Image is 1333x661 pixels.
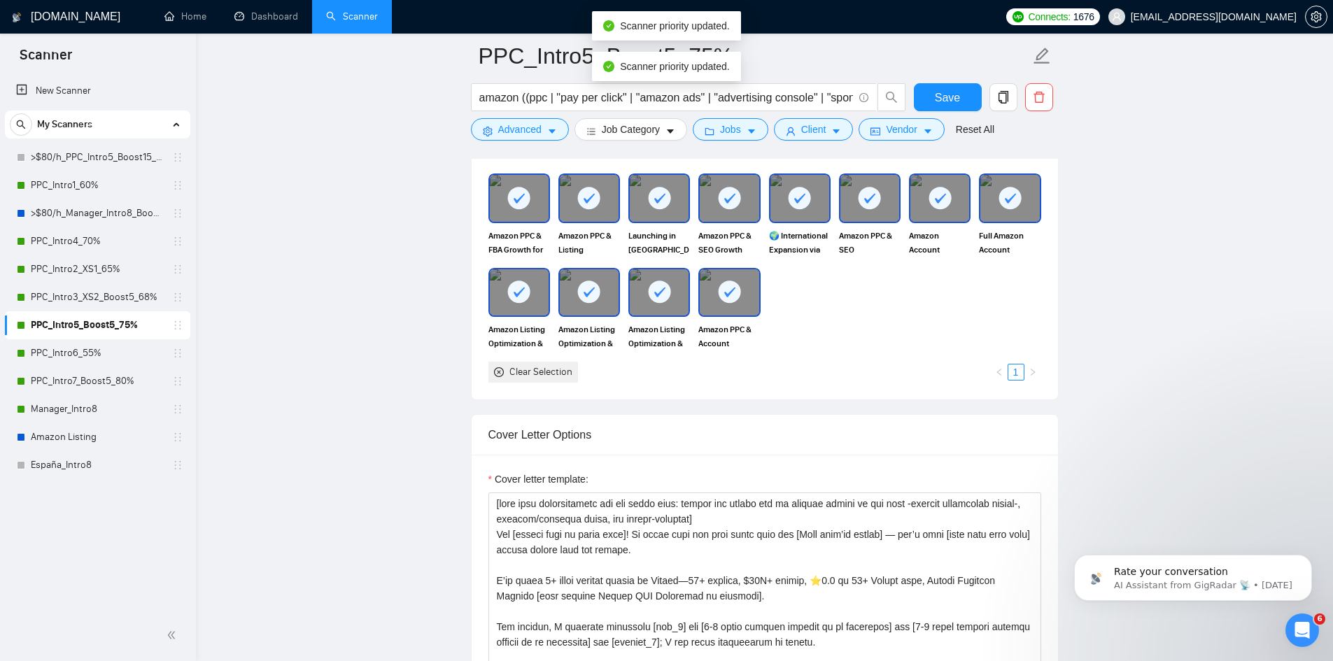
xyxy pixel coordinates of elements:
a: PPC_Intro4_70% [31,227,164,255]
a: dashboardDashboard [234,10,298,22]
button: delete [1025,83,1053,111]
span: holder [172,152,183,163]
button: copy [989,83,1017,111]
button: search [10,113,32,136]
span: caret-down [747,126,756,136]
span: user [786,126,796,136]
li: 1 [1008,364,1024,381]
iframe: Intercom live chat [1285,613,1319,647]
input: Scanner name... [479,38,1030,73]
span: Scanner [8,45,83,74]
a: searchScanner [326,10,378,22]
span: 🌍 International Expansion via Amazon Global [769,229,831,257]
span: caret-down [923,126,933,136]
img: upwork-logo.png [1013,11,1024,22]
span: holder [172,348,183,359]
button: left [991,364,1008,381]
a: PPC_Intro6_55% [31,339,164,367]
span: bars [586,126,596,136]
span: double-left [167,628,181,642]
a: >$80/h_Manager_Intro8_Boost15 [31,199,164,227]
span: caret-down [547,126,557,136]
a: 1 [1008,364,1024,380]
span: close-circle [494,367,504,377]
span: holder [172,320,183,331]
span: setting [483,126,493,136]
span: Amazon Account Management & SEO Strategy for European Home Brand [909,229,971,257]
a: España_Intro8 [31,451,164,479]
a: Manager_Intro8 [31,395,164,423]
span: holder [172,180,183,191]
span: check-circle [603,61,614,72]
span: Save [935,89,960,106]
iframe: Intercom notifications message [1053,525,1333,623]
span: Amazon PPC & FBA Growth for Gourmet Food Brand ($500k/mo) [488,229,550,257]
span: info-circle [859,93,868,102]
img: logo [12,6,22,29]
span: 6 [1314,613,1325,625]
a: PPC_Intro1_60% [31,171,164,199]
span: holder [172,208,183,219]
span: caret-down [831,126,841,136]
span: Scanner priority updated. [620,61,729,72]
span: holder [172,376,183,387]
a: homeHome [164,10,206,22]
a: PPC_Intro3_XS2_Boost5_68% [31,283,164,311]
span: Amazon PPC & Listing Optimization for Beauty Brand in [GEOGRAPHIC_DATA] [558,229,620,257]
span: Amazon PPC & SEO Optimization for European Skincare Brand [839,229,901,257]
span: holder [172,460,183,471]
a: New Scanner [16,77,179,105]
span: Amazon Listing Optimization & PPC Strategy for Luxury Jewelry Brand [628,322,690,350]
span: holder [172,404,183,415]
span: My Scanners [37,111,92,138]
button: setting [1305,6,1327,28]
span: Full Amazon Account Management & SEO for Kids Home Décor Brand [979,229,1041,257]
span: 1676 [1073,9,1094,24]
span: Amazon PPC & SEO Growth Strategy for International Watch Brand [698,229,760,257]
span: Connects: [1028,9,1070,24]
span: edit [1033,47,1051,65]
span: Vendor [886,122,917,137]
span: search [878,91,905,104]
span: copy [990,91,1017,104]
li: Previous Page [991,364,1008,381]
span: holder [172,292,183,303]
a: Reset All [956,122,994,137]
span: Scanner priority updated. [620,20,729,31]
button: idcardVendorcaret-down [859,118,944,141]
span: Amazon Listing Optimization & SEO for Creative Kids Product Brand [558,322,620,350]
a: PPC_Intro2_XS1_65% [31,255,164,283]
span: Amazon PPC & Account Optimization for North American Sports Brand [698,322,760,350]
li: My Scanners [5,111,190,479]
span: search [10,120,31,129]
button: barsJob Categorycaret-down [574,118,687,141]
span: Job Category [602,122,660,137]
li: New Scanner [5,77,190,105]
label: Cover letter template: [488,471,588,487]
span: left [995,368,1003,376]
span: Advanced [498,122,542,137]
button: search [877,83,905,111]
button: folderJobscaret-down [693,118,768,141]
div: Cover Letter Options [488,415,1041,455]
span: Client [801,122,826,137]
span: holder [172,432,183,443]
div: Clear Selection [509,364,572,380]
span: holder [172,236,183,247]
span: user [1112,12,1122,22]
button: userClientcaret-down [774,118,854,141]
span: check-circle [603,20,614,31]
a: setting [1305,11,1327,22]
span: folder [705,126,714,136]
span: Amazon Listing Optimization & SEO Strategy for US Toy Brand [488,322,550,350]
span: setting [1306,11,1327,22]
span: caret-down [665,126,675,136]
span: delete [1026,91,1052,104]
span: Jobs [720,122,741,137]
a: >$80/h_PPC_Intro5_Boost15_65% [31,143,164,171]
li: Next Page [1024,364,1041,381]
span: idcard [870,126,880,136]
